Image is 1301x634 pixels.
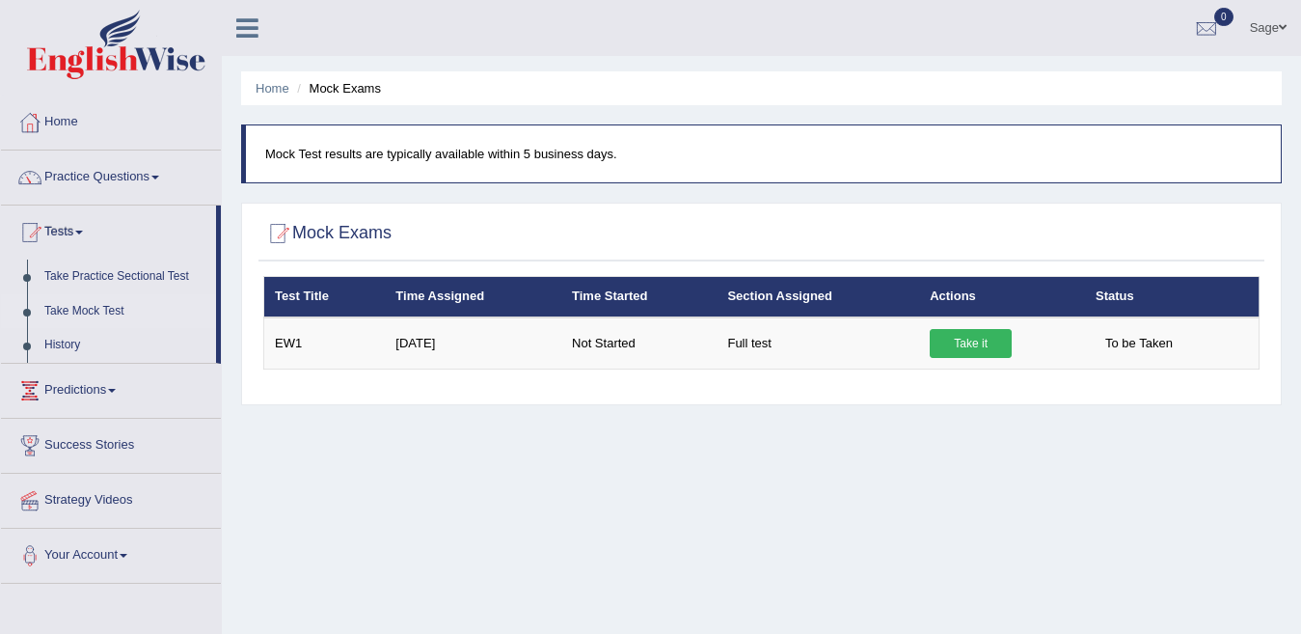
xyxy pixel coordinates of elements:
a: Home [256,81,289,96]
h2: Mock Exams [263,219,392,248]
a: Practice Questions [1,151,221,199]
a: Success Stories [1,419,221,467]
a: Strategy Videos [1,474,221,522]
span: 0 [1214,8,1233,26]
a: Take Mock Test [36,294,216,329]
td: [DATE] [385,317,561,370]
td: EW1 [264,317,386,370]
span: To be Taken [1096,329,1182,358]
a: Predictions [1,364,221,412]
a: Take Practice Sectional Test [36,260,216,294]
p: Mock Test results are typically available within 5 business days. [265,145,1261,163]
a: Take it [930,329,1012,358]
a: Home [1,96,221,144]
th: Test Title [264,277,386,317]
li: Mock Exams [292,79,381,97]
th: Time Started [561,277,717,317]
a: History [36,328,216,363]
th: Status [1085,277,1260,317]
td: Full test [717,317,919,370]
a: Tests [1,206,216,254]
a: Your Account [1,529,221,577]
th: Actions [919,277,1085,317]
th: Time Assigned [385,277,561,317]
th: Section Assigned [717,277,919,317]
td: Not Started [561,317,717,370]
